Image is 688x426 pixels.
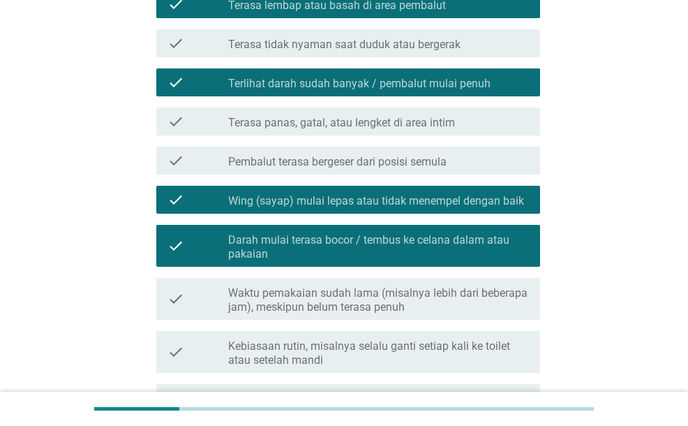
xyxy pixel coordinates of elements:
[228,339,529,367] label: Kebiasaan rutin, misalnya selalu ganti setiap kali ke toilet atau setelah mandi
[167,74,184,91] i: check
[167,191,184,208] i: check
[167,230,184,261] i: check
[228,286,529,314] label: Waktu pemakaian sudah lama (misalnya lebih dari beberapa jam), meskipun belum terasa penuh
[228,194,524,208] label: Wing (sayap) mulai lepas atau tidak menempel dengan baik
[228,155,447,169] label: Pembalut terasa bergeser dari posisi semula
[167,284,184,314] i: check
[167,390,184,420] i: check
[167,113,184,130] i: check
[167,35,184,52] i: check
[228,77,491,91] label: Terlihat darah sudah banyak / pembalut mulai penuh
[167,337,184,367] i: check
[228,233,529,261] label: Darah mulai terasa bocor / tembus ke celana dalam atau pakaian
[228,38,461,52] label: Terasa tidak nyaman saat duduk atau bergerak
[228,116,455,130] label: Terasa panas, gatal, atau lengket di area intim
[167,152,184,169] i: check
